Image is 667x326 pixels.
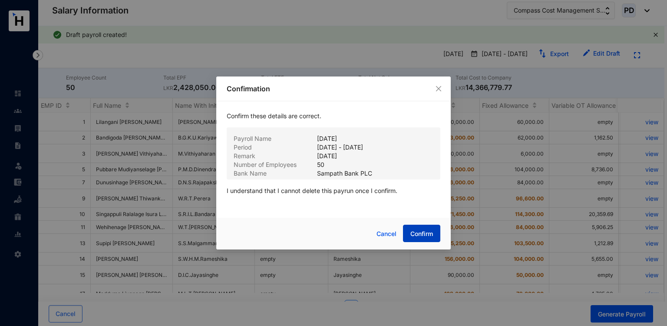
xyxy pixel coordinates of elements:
[376,229,396,239] span: Cancel
[227,112,440,127] p: Confirm these details are correct.
[370,225,403,243] button: Cancel
[234,160,317,169] p: Number of Employees
[227,180,440,202] p: I understand that I cannot delete this payrun once I confirm.
[234,152,317,160] p: Remark
[234,143,317,152] p: Period
[435,85,442,92] span: close
[234,169,317,178] p: Bank Name
[317,160,324,169] p: 50
[317,134,337,143] p: [DATE]
[403,225,440,242] button: Confirm
[317,143,363,152] p: [DATE] - [DATE]
[317,152,337,160] p: [DATE]
[227,83,440,94] p: Confirmation
[234,134,317,143] p: Payroll Name
[410,230,433,238] span: Confirm
[434,84,443,93] button: Close
[317,169,372,178] p: Sampath Bank PLC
